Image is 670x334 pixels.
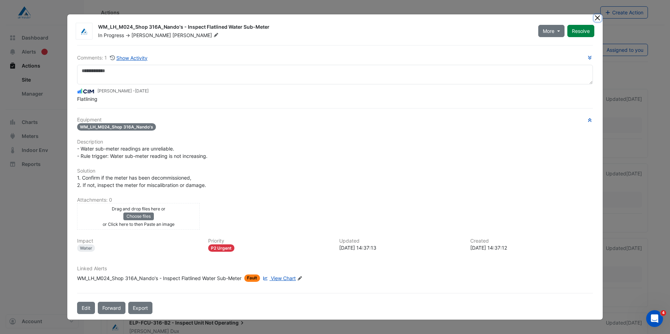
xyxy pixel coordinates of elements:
div: [DATE] 14:37:12 [470,244,593,251]
span: Fault [244,274,260,282]
h6: Description [77,139,593,145]
span: [PERSON_NAME] [172,32,220,39]
button: Choose files [123,213,154,220]
button: Show Activity [110,54,148,62]
h6: Impact [77,238,200,244]
small: [PERSON_NAME] - [97,88,149,94]
iframe: Intercom live chat [646,310,663,327]
button: Close [594,14,601,22]
span: 2025-07-15 14:37:13 [135,88,149,93]
div: Water [77,244,95,252]
div: [DATE] 14:37:13 [339,244,462,251]
div: Comments: 1 [77,54,148,62]
h6: Solution [77,168,593,174]
span: 1. Confirm if the meter has been decommissioned, 2. If not, inspect the meter for miscalibration ... [77,175,206,188]
fa-icon: Edit Linked Alerts [297,276,302,281]
div: WM_LH_M024_Shop 316A_Nando's - Inspect Flatlined Water Sub-Meter [98,23,530,32]
h6: Priority [208,238,331,244]
button: Edit [77,302,95,314]
span: More [543,27,554,35]
span: In Progress [98,32,124,38]
h6: Linked Alerts [77,266,593,272]
img: CIM [77,88,95,95]
span: -> [125,32,130,38]
small: or Click here to then Paste an image [103,222,175,227]
button: More [538,25,565,37]
div: P2 Urgent [208,244,234,252]
h6: Equipment [77,117,593,123]
span: - Water sub-meter readings are unreliable. - Rule trigger: Water sub-meter reading is not increas... [77,146,207,159]
span: 4 [661,310,666,316]
h6: Attachments: 0 [77,197,593,203]
div: WM_LH_M024_Shop 316A_Nando's - Inspect Flatlined Water Sub-Meter [77,274,241,282]
button: Forward [98,302,125,314]
small: Drag and drop files here or [112,206,165,211]
span: View Chart [271,275,296,281]
h6: Created [470,238,593,244]
span: WM_LH_M024_Shop 316A_Nando's [77,123,156,131]
button: Resolve [567,25,594,37]
a: View Chart [261,274,296,282]
h6: Updated [339,238,462,244]
span: Flatlining [77,96,97,102]
img: Airmaster Australia [76,28,92,35]
a: Export [128,302,152,314]
span: [PERSON_NAME] [131,32,171,38]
